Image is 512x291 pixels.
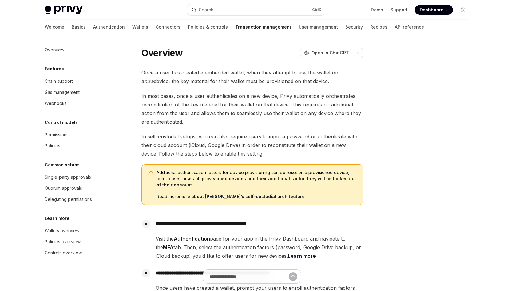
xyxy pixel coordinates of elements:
span: Visit the page for your app in the Privy Dashboard and navigate to the tab. Then, select the auth... [156,234,363,260]
strong: MFA [163,244,173,250]
span: Once a user has created a embedded wallet, when they attempt to use the wallet on a device, the k... [141,68,363,86]
span: Dashboard [420,7,443,13]
a: Webhooks [40,98,118,109]
div: Gas management [45,89,80,96]
div: Chain support [45,78,73,85]
a: Gas management [40,87,118,98]
a: Policies overview [40,236,118,247]
span: Additional authentication factors for device provisioning can be reset on a provisioned device, but [157,169,357,188]
a: Demo [371,7,383,13]
a: Permissions [40,129,118,140]
div: Single-party approvals [45,173,91,181]
a: User management [299,20,338,34]
h5: Common setups [45,161,80,169]
h1: Overview [141,47,183,58]
strong: Authentication [174,236,210,242]
div: Webhooks [45,100,67,107]
h5: Learn more [45,215,69,222]
em: new [144,78,154,84]
div: Overview [45,46,64,54]
div: Permissions [45,131,69,138]
div: Search... [199,6,216,14]
a: Controls overview [40,247,118,258]
a: Connectors [156,20,181,34]
a: Chain support [40,76,118,87]
a: Recipes [370,20,387,34]
a: Overview [40,44,118,55]
strong: if a user loses all provisioned devices and their additional factor, they will be locked out of t... [157,176,356,187]
button: Toggle dark mode [458,5,468,15]
a: Basics [72,20,86,34]
span: In self-custodial setups, you can also require users to input a password or authenticate with the... [141,132,363,158]
a: Dashboard [415,5,453,15]
button: Open search [187,4,325,15]
span: Open in ChatGPT [312,50,349,56]
svg: Warning [148,170,154,176]
h5: Features [45,65,64,73]
h5: Control models [45,119,78,126]
span: Ctrl K [312,7,321,12]
div: Policies [45,142,60,149]
span: Read more . [157,193,357,200]
input: Ask a question... [209,270,289,283]
a: Delegating permissions [40,194,118,205]
a: Quorum approvals [40,183,118,194]
div: Policies overview [45,238,81,245]
a: Policies & controls [188,20,228,34]
button: Open in ChatGPT [300,48,353,58]
a: Security [345,20,363,34]
a: API reference [395,20,424,34]
span: In most cases, once a user authenticates on a new device, Privy automatically orchestrates recons... [141,92,363,126]
a: Wallets [132,20,148,34]
a: Policies [40,140,118,151]
a: Learn more [288,253,316,259]
div: Wallets overview [45,227,79,234]
a: Support [391,7,407,13]
button: Send message [289,272,297,281]
div: Quorum approvals [45,185,82,192]
a: Welcome [45,20,64,34]
a: Authentication [93,20,125,34]
div: Delegating permissions [45,196,92,203]
a: Transaction management [235,20,291,34]
a: Wallets overview [40,225,118,236]
a: more about [PERSON_NAME]’s self-custodial architecture [179,194,305,199]
img: light logo [45,6,83,14]
div: Controls overview [45,249,82,257]
a: Single-party approvals [40,172,118,183]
